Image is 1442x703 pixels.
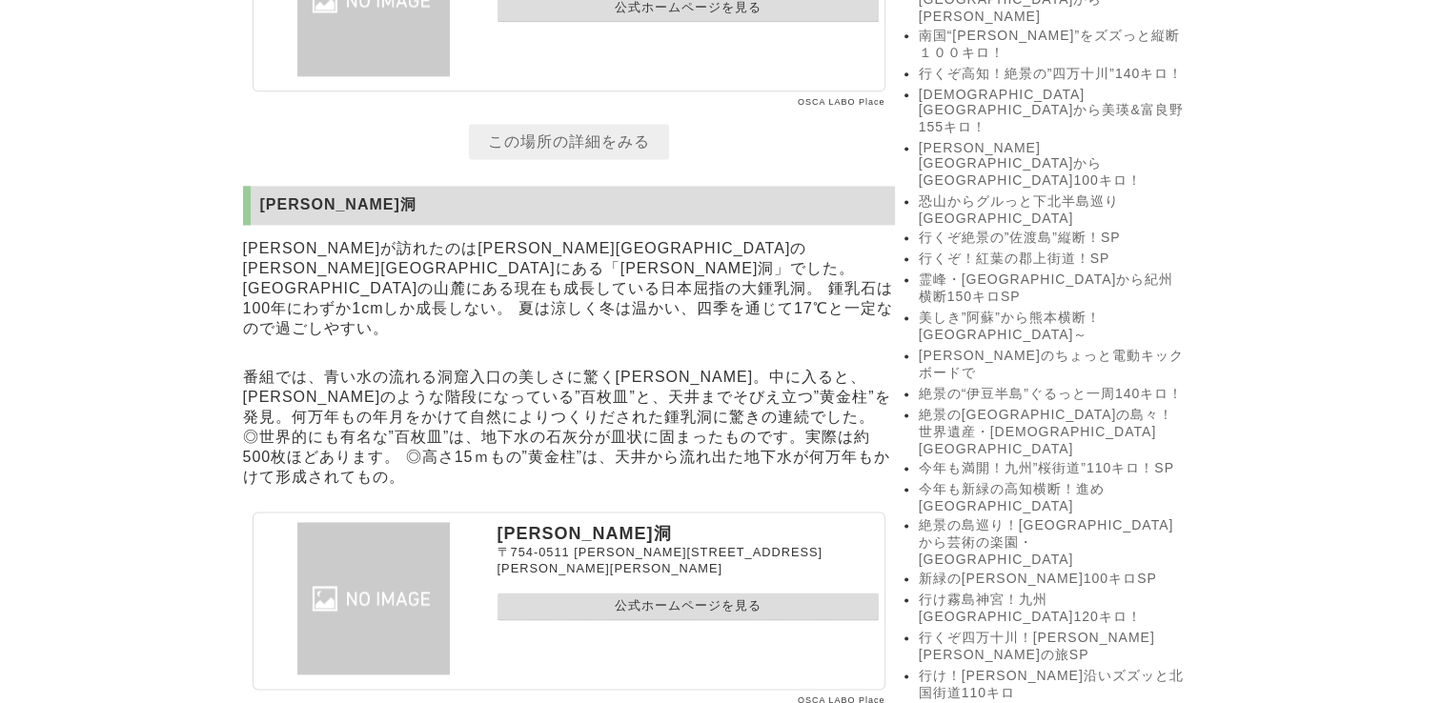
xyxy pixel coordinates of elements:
a: 公式ホームページを見る [498,593,879,620]
a: 今年も新緑の高知横断！進め[GEOGRAPHIC_DATA] [919,481,1186,513]
a: 新緑の[PERSON_NAME]100キロSP [919,571,1186,588]
p: [PERSON_NAME]洞 [498,522,879,545]
a: 絶景の[GEOGRAPHIC_DATA]の島々！世界遺産・[DEMOGRAPHIC_DATA][GEOGRAPHIC_DATA] [919,407,1186,456]
p: 番組では、青い水の流れる洞窟入口の美しさに驚く[PERSON_NAME]。中に入ると、[PERSON_NAME]のような階段になっている”百枚皿”と、天井までそびえ立つ”黄金柱”を発見。何万年も... [243,363,895,492]
a: 絶景の“伊豆半島”ぐるっと一周140キロ！ [919,386,1186,403]
a: 行くぞ絶景の”佐渡島”縦断！SP [919,230,1186,247]
a: 絶景の島巡り！[GEOGRAPHIC_DATA]から芸術の楽園・[GEOGRAPHIC_DATA] [919,517,1186,567]
a: 行くぞ！紅葉の郡上街道！SP [919,251,1186,268]
a: 恐山からグルっと下北半島巡り[GEOGRAPHIC_DATA] [919,193,1186,226]
a: 霊峰・[GEOGRAPHIC_DATA]から紀州横断150キロSP [919,271,1186,306]
a: 美しき”阿蘇”から熊本横断！[GEOGRAPHIC_DATA]～ [919,310,1186,344]
a: 行け霧島神宮！九州[GEOGRAPHIC_DATA]120キロ！ [919,592,1186,626]
h2: [PERSON_NAME]洞 [243,186,895,225]
p: [PERSON_NAME]が訪れたのは[PERSON_NAME][GEOGRAPHIC_DATA]の[PERSON_NAME][GEOGRAPHIC_DATA]にある「[PERSON_NAME]... [243,234,895,344]
a: OSCA LABO Place [798,97,885,107]
a: この場所の詳細をみる [469,124,669,159]
img: 秋芳洞 [259,522,488,674]
span: [PERSON_NAME][STREET_ADDRESS][PERSON_NAME][PERSON_NAME] [498,545,823,575]
a: 今年も満開！九州”桜街道”110キロ！SP [919,460,1186,477]
a: 南国“[PERSON_NAME]”をズズっと縦断１００キロ！ [919,28,1186,62]
a: [PERSON_NAME]のちょっと電動キックボードで [919,348,1186,382]
a: [PERSON_NAME][GEOGRAPHIC_DATA]から[GEOGRAPHIC_DATA]100キロ！ [919,140,1186,190]
a: 行くぞ高知！絶景の”四万十川”140キロ！ [919,66,1186,83]
a: 行くぞ四万十川！[PERSON_NAME][PERSON_NAME]の旅SP [919,630,1186,664]
span: 〒754-0511 [498,545,570,559]
a: [DEMOGRAPHIC_DATA][GEOGRAPHIC_DATA]から美瑛&富良野155キロ！ [919,87,1186,136]
a: 行け！[PERSON_NAME]沿いズズッと北国街道110キロ [919,668,1186,702]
